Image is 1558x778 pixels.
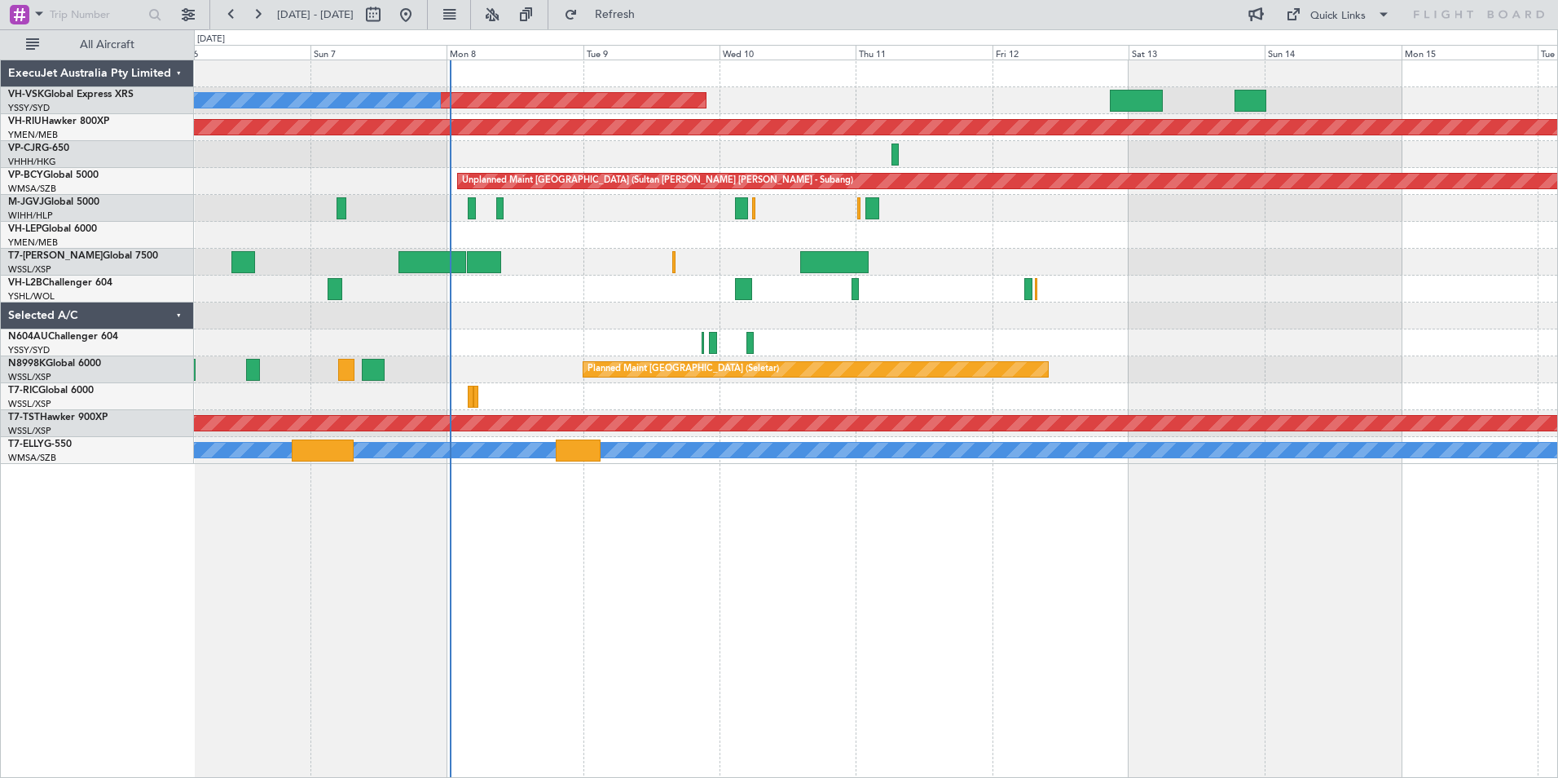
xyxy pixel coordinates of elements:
[18,32,177,58] button: All Aircraft
[557,2,654,28] button: Refresh
[8,425,51,437] a: WSSL/XSP
[8,386,94,396] a: T7-RICGlobal 6000
[174,45,310,60] div: Sat 6
[8,263,51,276] a: WSSL/XSP
[8,359,46,369] span: N8998K
[8,156,56,168] a: VHHH/HKG
[8,332,118,342] a: N604AUChallenger 604
[1265,45,1401,60] div: Sun 14
[8,144,69,153] a: VP-CJRG-650
[720,45,856,60] div: Wed 10
[8,371,51,383] a: WSSL/XSP
[8,183,56,195] a: WMSA/SZB
[8,398,51,410] a: WSSL/XSP
[8,236,58,249] a: YMEN/MEB
[8,224,42,234] span: VH-LEP
[8,251,158,261] a: T7-[PERSON_NAME]Global 7500
[8,278,42,288] span: VH-L2B
[8,170,43,180] span: VP-BCY
[1129,45,1265,60] div: Sat 13
[8,144,42,153] span: VP-CJR
[8,278,112,288] a: VH-L2BChallenger 604
[1310,8,1366,24] div: Quick Links
[8,117,109,126] a: VH-RIUHawker 800XP
[50,2,143,27] input: Trip Number
[1278,2,1398,28] button: Quick Links
[856,45,992,60] div: Thu 11
[462,169,853,193] div: Unplanned Maint [GEOGRAPHIC_DATA] (Sultan [PERSON_NAME] [PERSON_NAME] - Subang)
[8,359,101,369] a: N8998KGlobal 6000
[8,386,38,396] span: T7-RIC
[8,452,56,464] a: WMSA/SZB
[8,440,72,449] a: T7-ELLYG-550
[8,170,99,180] a: VP-BCYGlobal 5000
[992,45,1129,60] div: Fri 12
[588,357,779,382] div: Planned Maint [GEOGRAPHIC_DATA] (Seletar)
[8,102,50,114] a: YSSY/SYD
[8,90,44,99] span: VH-VSK
[8,117,42,126] span: VH-RIU
[1402,45,1538,60] div: Mon 15
[8,344,50,356] a: YSSY/SYD
[8,332,48,342] span: N604AU
[8,413,108,422] a: T7-TSTHawker 900XP
[8,197,44,207] span: M-JGVJ
[42,39,172,51] span: All Aircraft
[8,440,44,449] span: T7-ELLY
[277,7,354,22] span: [DATE] - [DATE]
[8,90,134,99] a: VH-VSKGlobal Express XRS
[581,9,649,20] span: Refresh
[583,45,720,60] div: Tue 9
[8,197,99,207] a: M-JGVJGlobal 5000
[8,290,55,303] a: YSHL/WOL
[8,224,97,234] a: VH-LEPGlobal 6000
[310,45,447,60] div: Sun 7
[447,45,583,60] div: Mon 8
[8,210,53,222] a: WIHH/HLP
[8,129,58,141] a: YMEN/MEB
[197,33,225,46] div: [DATE]
[8,413,40,422] span: T7-TST
[8,251,103,261] span: T7-[PERSON_NAME]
